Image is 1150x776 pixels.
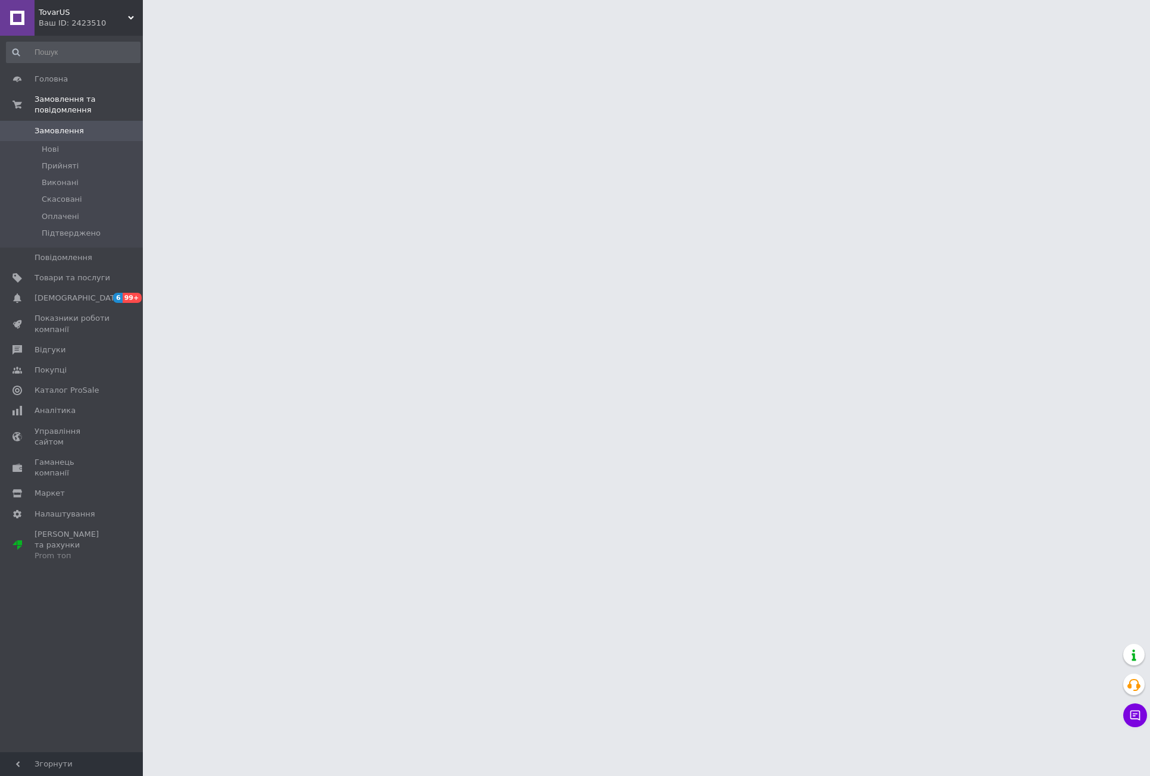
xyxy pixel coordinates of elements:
span: [PERSON_NAME] та рахунки [35,529,110,562]
span: Оплачені [42,211,79,222]
div: Prom топ [35,550,110,561]
span: Гаманець компанії [35,457,110,478]
span: Головна [35,74,68,85]
span: Повідомлення [35,252,92,263]
span: Скасовані [42,194,82,205]
span: Маркет [35,488,65,499]
span: Управління сайтом [35,426,110,448]
span: 99+ [123,293,142,303]
span: Товари та послуги [35,273,110,283]
div: Ваш ID: 2423510 [39,18,143,29]
span: Аналітика [35,405,76,416]
span: Нові [42,144,59,155]
span: Замовлення та повідомлення [35,94,143,115]
button: Чат з покупцем [1123,703,1147,727]
span: Підтверджено [42,228,101,239]
span: 6 [113,293,123,303]
span: [DEMOGRAPHIC_DATA] [35,293,123,303]
span: TovarUS [39,7,128,18]
span: Покупці [35,365,67,376]
span: Замовлення [35,126,84,136]
input: Пошук [6,42,140,63]
span: Прийняті [42,161,79,171]
span: Показники роботи компанії [35,313,110,334]
span: Відгуки [35,345,65,355]
span: Налаштування [35,509,95,520]
span: Виконані [42,177,79,188]
span: Каталог ProSale [35,385,99,396]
